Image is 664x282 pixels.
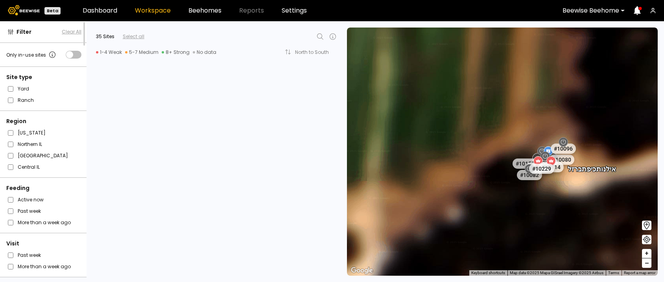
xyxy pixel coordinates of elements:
div: 1-4 Weak [96,49,122,55]
div: # 10229 [529,164,554,174]
label: Active now [18,195,44,204]
img: Beewise logo [8,5,40,15]
div: Beta [44,7,61,15]
label: Northern IL [18,140,42,148]
div: No data [193,49,216,55]
div: Select all [123,33,144,40]
div: North to South [295,50,334,55]
button: + [642,249,651,258]
label: [GEOGRAPHIC_DATA] [18,151,68,160]
div: Feeding [6,184,81,192]
span: Reports [239,7,264,14]
button: Clear All [62,28,81,35]
a: Workspace [135,7,171,14]
div: Site type [6,73,81,81]
div: אילנות כיפת ברזל [568,156,616,173]
a: Dashboard [83,7,117,14]
label: More than a week ago [18,262,71,271]
div: 35 Sites [96,33,114,40]
a: Report a map error [624,271,655,275]
button: Keyboard shortcuts [471,270,505,276]
div: Visit [6,240,81,248]
span: + [644,249,649,258]
a: Terms (opens in new tab) [608,271,619,275]
label: Yard [18,85,29,93]
label: [US_STATE] [18,129,46,137]
label: Ranch [18,96,34,104]
div: # 10096 [551,143,576,153]
span: Filter [17,28,31,36]
div: 5-7 Medium [125,49,159,55]
div: 8+ Strong [162,49,190,55]
div: # 10082 [517,170,542,180]
a: Beehomes [188,7,221,14]
img: Google [349,265,375,276]
div: Only in-use sites [6,50,57,59]
label: Past week [18,251,41,259]
button: – [642,258,651,268]
span: Map data ©2025 Mapa GISrael Imagery ©2025 Airbus [510,271,603,275]
span: – [645,258,649,268]
div: # 10080 [549,154,574,164]
a: Open this area in Google Maps (opens a new window) [349,265,375,276]
a: Settings [282,7,307,14]
div: # 10159 [513,158,538,168]
label: Past week [18,207,41,215]
label: More than a week ago [18,218,71,227]
div: Region [6,117,81,125]
label: Central IL [18,163,40,171]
